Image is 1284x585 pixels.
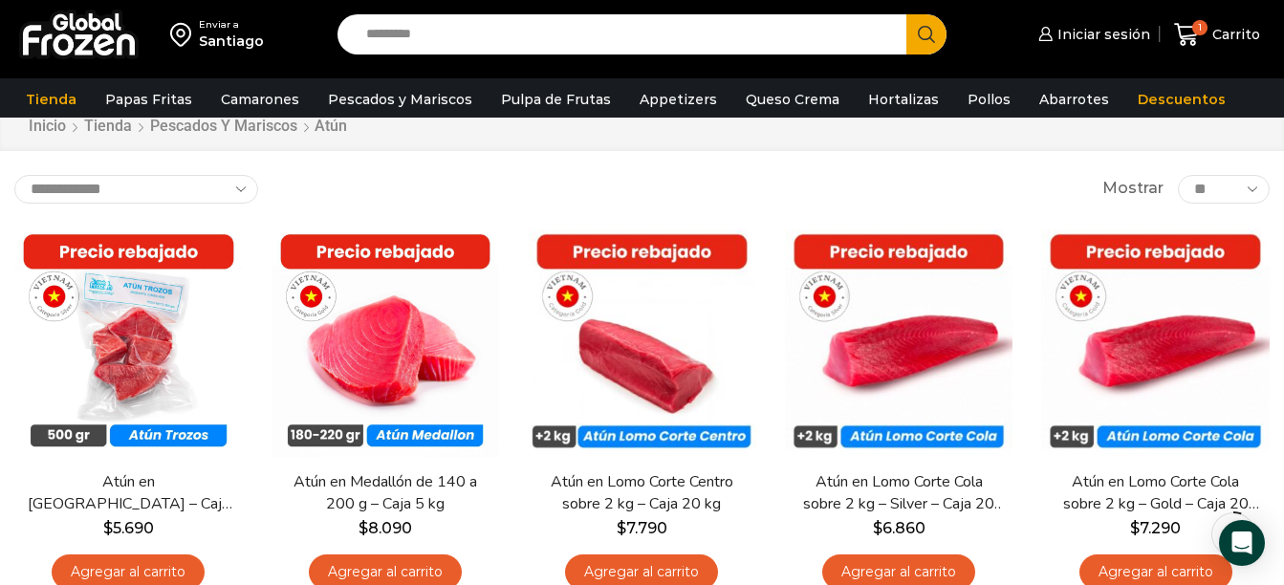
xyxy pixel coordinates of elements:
a: Papas Fritas [96,81,202,118]
a: Abarrotes [1030,81,1119,118]
a: Tienda [83,116,133,138]
a: 1 Carrito [1169,12,1265,57]
a: Atún en Lomo Corte Cola sobre 2 kg – Gold – Caja 20 kg [1053,471,1258,515]
a: Iniciar sesión [1034,15,1150,54]
a: Hortalizas [859,81,948,118]
a: Atún en Medallón de 140 a 200 g – Caja 5 kg [283,471,489,515]
span: $ [103,519,113,537]
a: Atún en Lomo Corte Cola sobre 2 kg – Silver – Caja 20 kg [796,471,1002,515]
a: Atún en [GEOGRAPHIC_DATA] – Caja 10 kg [26,471,231,515]
h1: Atún [315,117,347,135]
div: Open Intercom Messenger [1219,520,1265,566]
a: Pollos [958,81,1020,118]
span: $ [1130,519,1140,537]
a: Pescados y Mariscos [318,81,482,118]
span: $ [359,519,368,537]
bdi: 7.290 [1130,519,1181,537]
a: Tienda [16,81,86,118]
a: Atún en Lomo Corte Centro sobre 2 kg – Caja 20 kg [539,471,745,515]
a: Appetizers [630,81,727,118]
a: Camarones [211,81,309,118]
img: address-field-icon.svg [170,18,199,51]
select: Pedido de la tienda [14,175,258,204]
bdi: 6.860 [873,519,925,537]
div: Santiago [199,32,264,51]
a: Queso Crema [736,81,849,118]
bdi: 7.790 [617,519,667,537]
a: Inicio [28,116,67,138]
a: Descuentos [1128,81,1235,118]
a: Pescados y Mariscos [149,116,298,138]
span: 1 [1192,20,1208,35]
bdi: 5.690 [103,519,154,537]
button: Search button [906,14,947,54]
span: Mostrar [1102,178,1164,200]
span: Iniciar sesión [1053,25,1150,44]
span: $ [873,519,882,537]
div: Enviar a [199,18,264,32]
a: Pulpa de Frutas [491,81,620,118]
span: $ [617,519,626,537]
bdi: 8.090 [359,519,412,537]
nav: Breadcrumb [28,116,347,138]
span: Carrito [1208,25,1260,44]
